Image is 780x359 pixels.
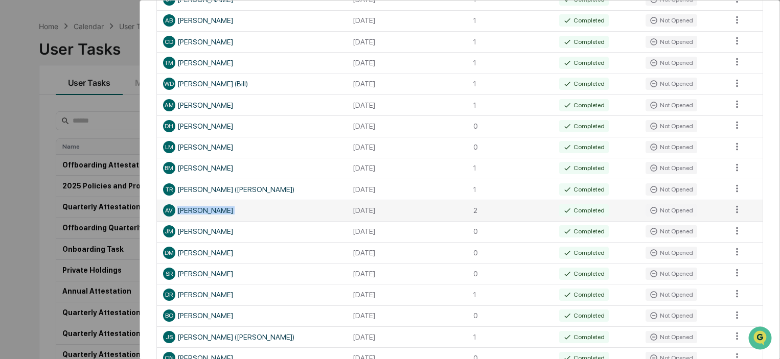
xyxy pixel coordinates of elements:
td: [DATE] [347,115,467,136]
td: [DATE] [347,305,467,326]
td: 0 [467,263,553,284]
td: [DATE] [347,263,467,284]
div: Not Opened [646,78,697,90]
div: Not Opened [646,268,697,280]
span: WD [164,80,174,87]
span: AM [165,102,174,109]
div: [PERSON_NAME] [163,141,341,153]
button: See all [158,111,186,124]
img: Emily Lusk [10,157,27,173]
td: 1 [467,31,553,52]
div: [PERSON_NAME] [163,99,341,111]
div: [PERSON_NAME] [163,268,341,280]
span: AV [165,207,173,214]
a: Powered byPylon [72,253,124,261]
p: How can we help? [10,21,186,38]
span: AB [165,17,173,24]
div: [PERSON_NAME] [163,289,341,301]
td: 0 [467,242,553,263]
span: • [85,166,88,175]
div: Not Opened [646,141,697,153]
span: Pylon [102,253,124,261]
div: We're available if you need us! [46,88,141,97]
div: Start new chat [46,78,168,88]
div: [PERSON_NAME] [163,204,341,217]
div: Not Opened [646,183,697,196]
div: Completed [559,99,609,111]
span: DH [165,123,173,130]
span: SR [166,270,173,277]
img: 1746055101610-c473b297-6a78-478c-a979-82029cc54cd1 [10,78,29,97]
img: 8933085812038_c878075ebb4cc5468115_72.jpg [21,78,40,97]
td: [DATE] [347,242,467,263]
input: Clear [27,46,169,57]
div: Not Opened [646,309,697,322]
td: 1 [467,10,553,31]
span: [PERSON_NAME] [32,139,83,147]
td: [DATE] [347,31,467,52]
td: 1 [467,179,553,200]
a: 🖐️Preclearance [6,205,70,223]
img: 1746055101610-c473b297-6a78-478c-a979-82029cc54cd1 [20,139,29,148]
div: Not Opened [646,225,697,237]
td: [DATE] [347,326,467,347]
div: Past conversations [10,113,68,122]
div: Not Opened [646,331,697,343]
div: Not Opened [646,36,697,48]
td: [DATE] [347,284,467,305]
td: [DATE] [347,179,467,200]
span: [DATE] [90,166,111,175]
div: Completed [559,268,609,280]
td: 1 [467,74,553,94]
div: Completed [559,162,609,174]
span: TM [165,59,173,66]
span: Data Lookup [20,228,64,238]
div: Completed [559,309,609,322]
td: 0 [467,137,553,158]
div: Completed [559,247,609,259]
span: CD [165,38,173,45]
div: Completed [559,289,609,301]
button: Start new chat [174,81,186,93]
div: [PERSON_NAME] [163,36,341,48]
td: [DATE] [347,74,467,94]
div: Completed [559,204,609,217]
span: LM [165,143,173,151]
td: [DATE] [347,221,467,242]
div: Not Opened [646,99,697,111]
a: 🗄️Attestations [70,205,131,223]
td: [DATE] [347,137,467,158]
td: 0 [467,305,553,326]
div: Not Opened [646,162,697,174]
span: TR [166,186,173,193]
td: 1 [467,326,553,347]
div: [PERSON_NAME] [163,309,341,322]
div: 🗄️ [74,210,82,218]
td: [DATE] [347,200,467,221]
div: Not Opened [646,57,697,69]
td: 1 [467,284,553,305]
span: DR [165,291,173,298]
div: [PERSON_NAME] [163,162,341,174]
div: [PERSON_NAME] ([PERSON_NAME]) [163,331,341,343]
span: JS [166,333,173,341]
div: [PERSON_NAME] ([PERSON_NAME]) [163,183,341,196]
a: 🔎Data Lookup [6,224,68,243]
span: Preclearance [20,209,66,219]
span: DM [165,249,174,256]
span: BM [165,164,173,172]
td: 1 [467,52,553,73]
td: 2 [467,200,553,221]
span: JM [165,228,173,235]
div: Not Opened [646,204,697,217]
td: 1 [467,158,553,179]
div: Not Opened [646,289,697,301]
div: [PERSON_NAME] [163,225,341,237]
td: 0 [467,221,553,242]
div: Completed [559,78,609,90]
img: Jack Rasmussen [10,129,27,146]
td: [DATE] [347,94,467,115]
td: [DATE] [347,10,467,31]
